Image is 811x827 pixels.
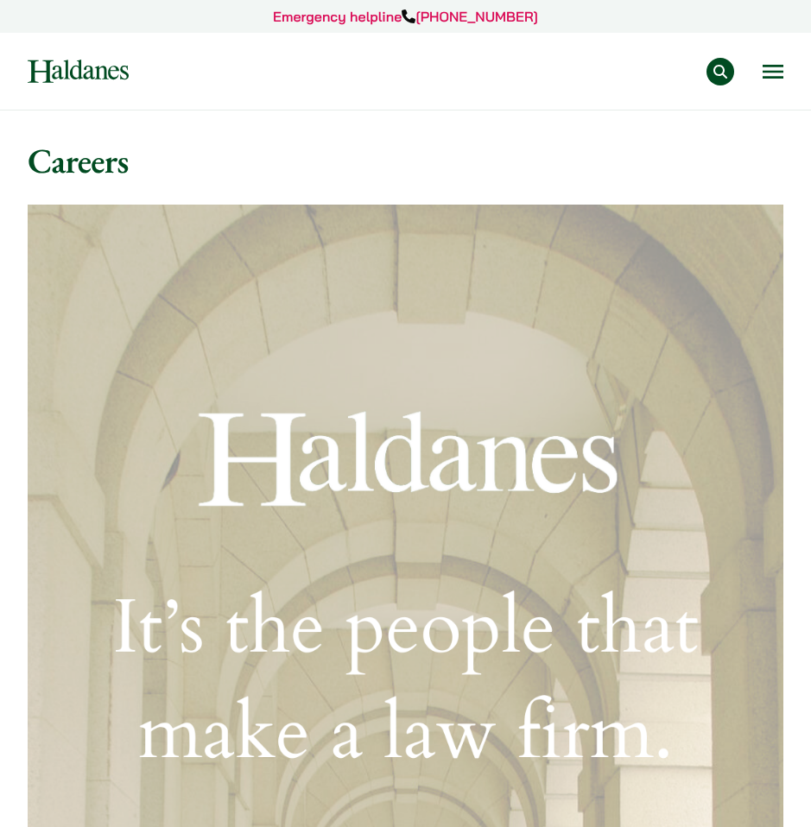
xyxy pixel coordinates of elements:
[273,8,538,25] a: Emergency helpline[PHONE_NUMBER]
[763,65,783,79] button: Open menu
[706,58,734,85] button: Search
[28,60,129,83] img: Logo of Haldanes
[28,140,783,181] h1: Careers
